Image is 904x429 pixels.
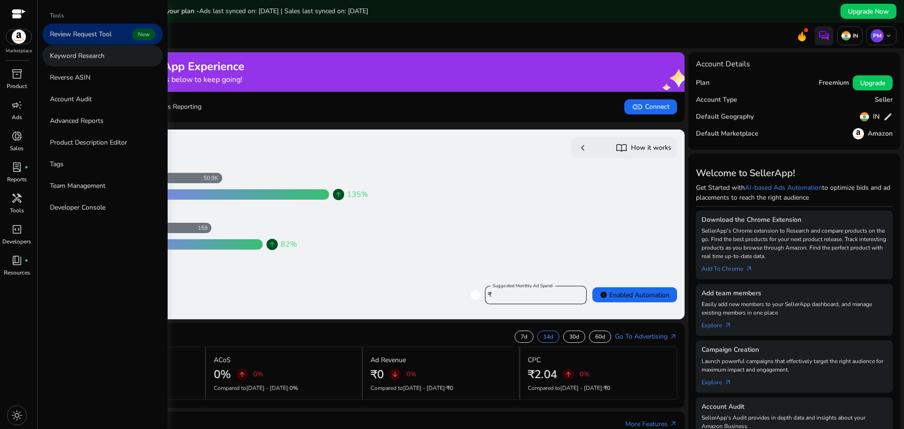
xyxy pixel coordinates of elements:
span: arrow_upward [565,371,572,378]
span: [DATE] - [DATE] [560,384,602,392]
h5: Add team members [702,290,887,298]
h5: Download the Chrome Extension [702,216,887,224]
span: lab_profile [11,162,23,173]
h5: Freemium [819,79,849,87]
p: 14d [543,333,553,340]
span: Ads last synced on: [DATE] | Sales last synced on: [DATE] [199,7,368,16]
button: Upgrade Now [840,4,896,19]
p: Advanced Reports [50,116,104,126]
span: 82% [281,239,297,250]
p: SellerApp's Chrome extension to Research and compare products on the go. Find the best products f... [702,227,887,260]
p: Ads [12,113,22,121]
span: chevron_left [577,142,589,154]
div: 50.9K [203,174,222,182]
span: info [470,289,481,300]
p: Compared to : [371,384,511,392]
p: Account Audit [50,94,92,104]
p: 0% [253,371,263,378]
a: Explorearrow_outward [702,374,739,387]
div: 159 [198,224,211,232]
h2: ₹0 [371,368,384,381]
span: light_mode [11,410,23,421]
span: [DATE] - [DATE] [246,384,288,392]
h5: Campaign Creation [702,346,887,354]
span: fiber_manual_record [24,165,28,169]
h5: Plan [696,79,710,87]
span: arrow_outward [670,420,677,428]
h4: Account Details [696,60,750,69]
a: Add To Chrome [702,260,760,274]
h2: ₹2.04 [528,368,557,381]
span: arrow_outward [724,322,732,329]
p: Marketplace [6,48,32,55]
span: Enabled Automation [600,290,670,300]
h5: Account Audit [702,403,887,411]
p: 0% [580,371,589,378]
a: More Featuresarrow_outward [625,419,677,429]
p: Developer Console [50,202,105,212]
span: Connect [632,101,670,113]
img: amazon.svg [6,30,32,44]
mat-label: Suggested Monthly Ad Spend [492,283,553,289]
p: Launch powerful campaigns that effectively target the right audience for maximum impact and engag... [702,357,887,374]
p: Reverse ASIN [50,73,90,82]
p: IN [851,32,858,40]
h2: 0% [214,368,231,381]
h3: Welcome to SellerApp! [696,168,893,179]
span: ₹ [488,290,492,299]
span: arrow_outward [745,265,753,273]
a: Explorearrow_outward [702,317,739,330]
h5: Seller [875,96,893,104]
button: Upgrade [853,75,893,90]
button: verifiedEnabled Automation [592,287,677,302]
span: Upgrade Now [848,7,889,16]
img: amazon.svg [853,128,864,139]
p: Developers [2,237,31,246]
p: Easily add new members to your SellerApp dashboard, and manage existing members in one place [702,300,887,317]
p: Product Description Editor [50,138,127,147]
span: code_blocks [11,224,23,235]
span: ₹0 [446,384,453,392]
p: Tools [50,11,64,20]
h5: Data syncs run less frequently on your plan - [62,8,368,16]
span: 0% [290,384,298,392]
span: arrow_upward [268,241,276,248]
span: verified [600,291,607,299]
span: arrow_upward [335,191,342,198]
span: Upgrade [860,78,885,88]
span: inventory_2 [11,68,23,80]
p: Reports [7,175,27,184]
p: PM [871,29,884,42]
p: Sales [10,144,24,153]
p: Ad Revenue [371,355,406,365]
p: ACoS [214,355,231,365]
h4: Forecasted Monthly Growth [49,150,359,160]
span: link [632,101,643,113]
h3: Automation Suggestion [49,137,359,148]
span: campaign [11,99,23,111]
h5: How it works [631,144,671,152]
span: import_contacts [616,142,627,154]
p: 60d [595,333,605,340]
p: Compared to : [528,384,670,392]
h5: Default Geography [696,113,754,121]
span: arrow_outward [724,379,732,386]
h5: Amazon [868,130,893,138]
p: Tools [10,206,24,215]
p: Keyword Research [50,51,105,61]
span: ₹0 [604,384,610,392]
a: Go To Advertisingarrow_outward [615,332,677,341]
span: [DATE] - [DATE] [403,384,445,392]
span: arrow_upward [238,371,246,378]
p: 30d [569,333,579,340]
span: arrow_downward [391,371,399,378]
a: AI-based Ads Automation [745,183,822,192]
span: donut_small [11,130,23,142]
img: in.svg [860,112,869,121]
span: arrow_outward [670,333,677,340]
p: 0% [406,371,416,378]
span: handyman [11,193,23,204]
p: Compared to : [214,384,355,392]
p: Team Management [50,181,105,191]
h5: Account Type [696,96,737,104]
